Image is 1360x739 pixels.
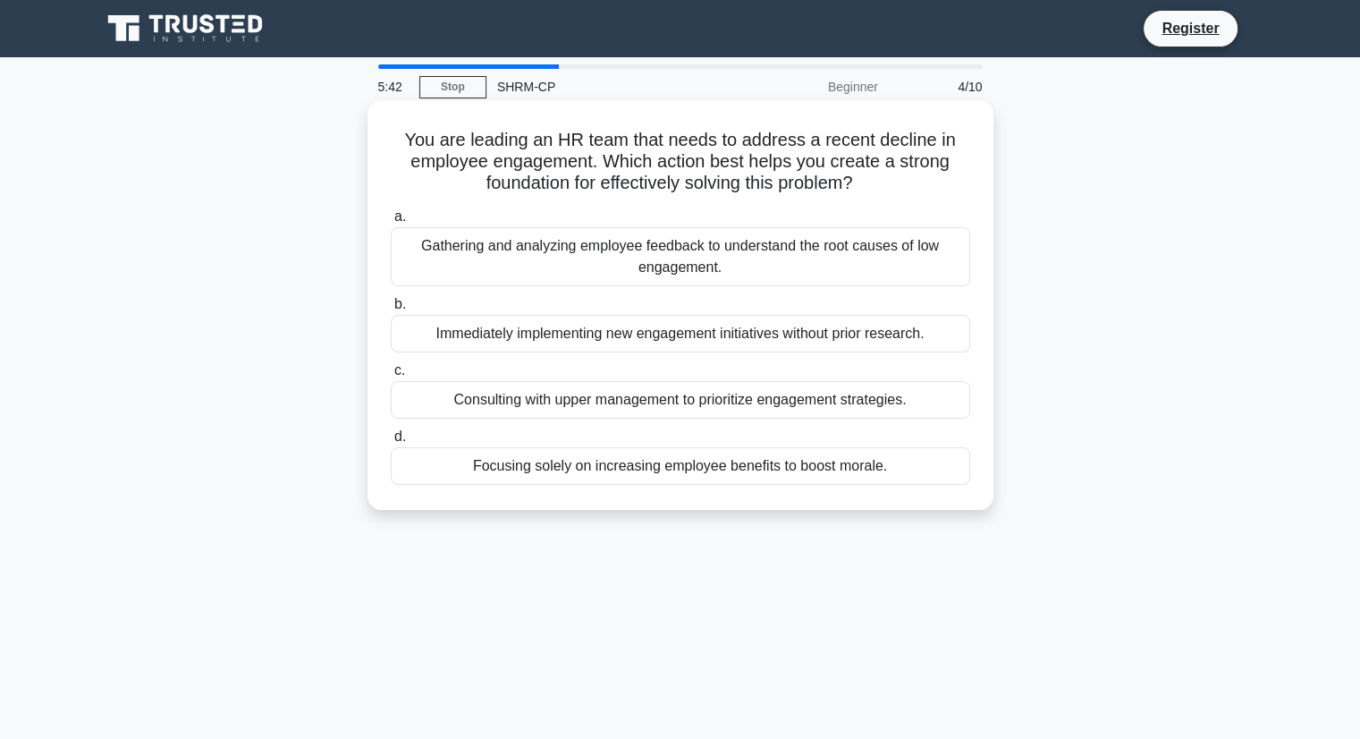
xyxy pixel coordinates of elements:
span: b. [394,296,406,311]
div: Gathering and analyzing employee feedback to understand the root causes of low engagement. [391,227,970,286]
div: Focusing solely on increasing employee benefits to boost morale. [391,447,970,485]
span: c. [394,362,405,378]
div: Immediately implementing new engagement initiatives without prior research. [391,315,970,353]
div: 5:42 [367,69,419,105]
div: 4/10 [889,69,993,105]
div: SHRM-CP [486,69,732,105]
div: Consulting with upper management to prioritize engagement strategies. [391,381,970,419]
h5: You are leading an HR team that needs to address a recent decline in employee engagement. Which a... [389,129,972,195]
div: Beginner [732,69,889,105]
a: Register [1151,17,1229,39]
span: d. [394,429,406,444]
a: Stop [419,76,486,98]
span: a. [394,208,406,224]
